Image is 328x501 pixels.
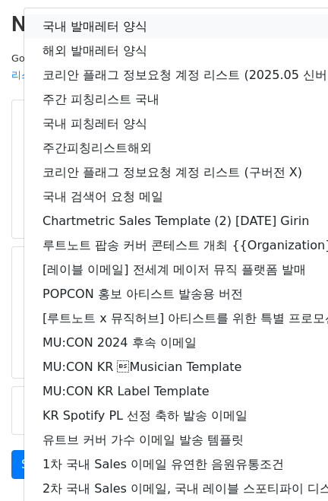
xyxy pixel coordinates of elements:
iframe: Chat Widget [252,428,328,501]
h2: New Campaign [11,11,317,37]
a: Send [11,450,61,479]
small: Google Sheet: [11,52,207,81]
